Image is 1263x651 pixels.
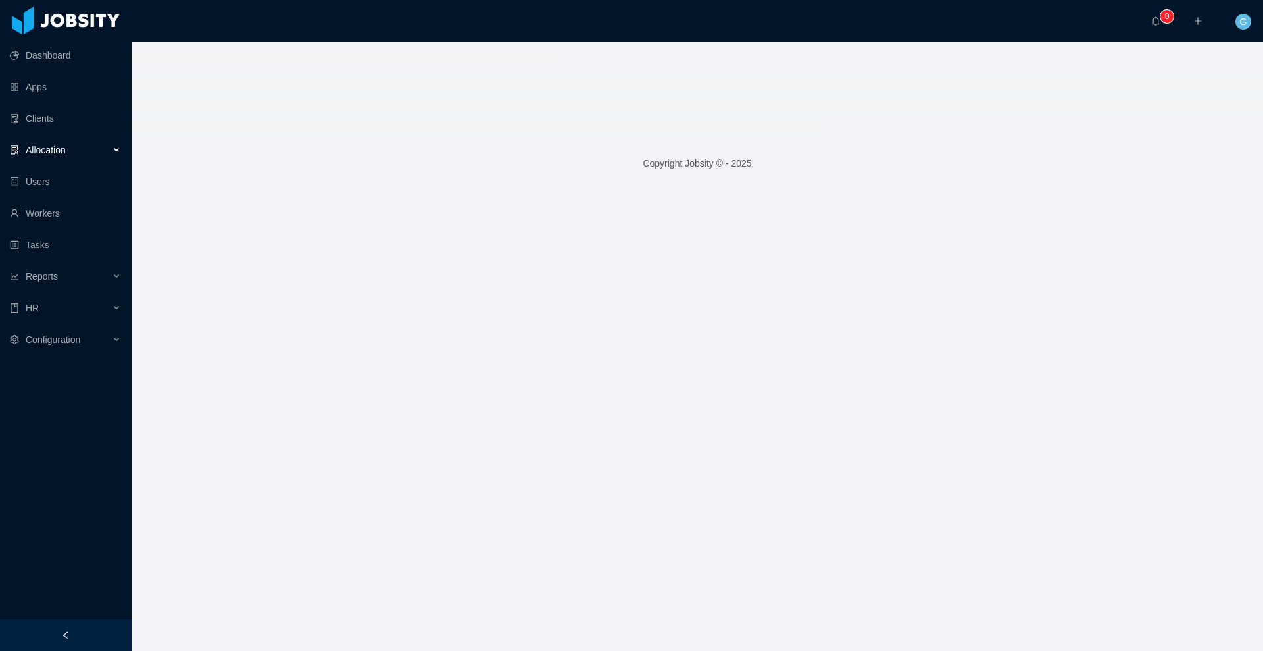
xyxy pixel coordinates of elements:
i: icon: bell [1151,16,1160,26]
a: icon: auditClients [10,105,121,132]
span: Reports [26,271,58,282]
footer: Copyright Jobsity © - 2025 [132,141,1263,186]
span: G [1240,14,1247,30]
i: icon: book [10,303,19,313]
i: icon: setting [10,335,19,344]
a: icon: robotUsers [10,169,121,195]
span: Allocation [26,145,66,155]
a: icon: appstoreApps [10,74,121,100]
a: icon: pie-chartDashboard [10,42,121,68]
span: Configuration [26,334,80,345]
i: icon: solution [10,145,19,155]
a: icon: userWorkers [10,200,121,226]
a: icon: profileTasks [10,232,121,258]
i: icon: line-chart [10,272,19,281]
sup: 0 [1160,10,1174,23]
span: HR [26,303,39,313]
i: icon: plus [1193,16,1202,26]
